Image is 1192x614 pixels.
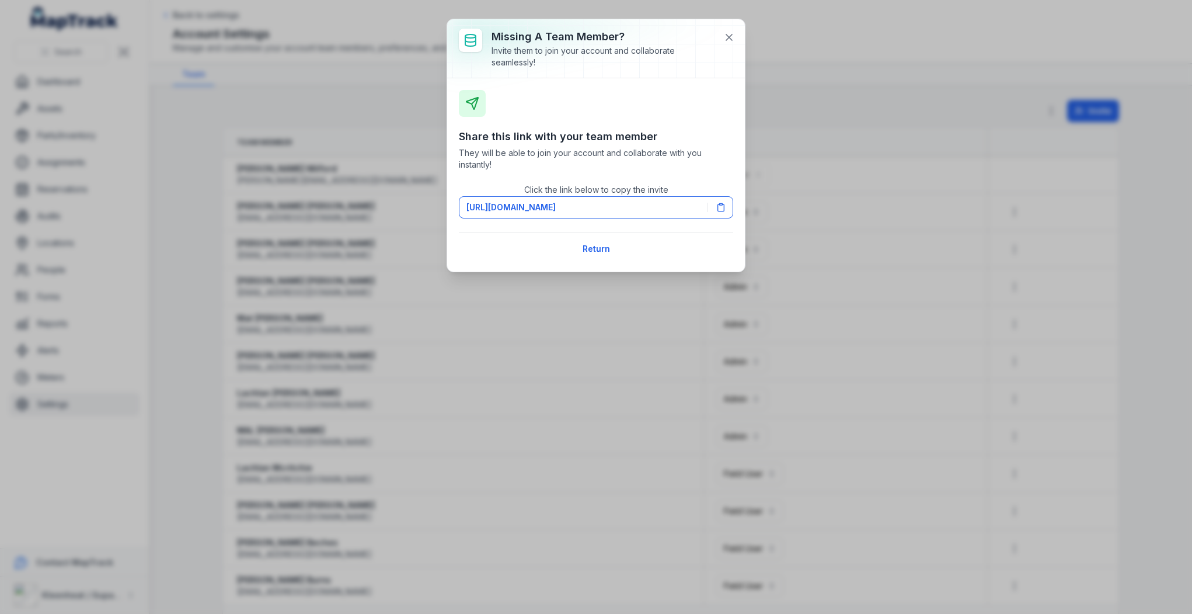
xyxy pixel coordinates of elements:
span: [URL][DOMAIN_NAME] [466,202,556,213]
button: [URL][DOMAIN_NAME] [459,196,733,218]
h3: Missing a team member? [492,29,714,45]
span: Click the link below to copy the invite [524,185,668,195]
span: They will be able to join your account and collaborate with you instantly! [459,147,733,171]
h3: Share this link with your team member [459,129,733,145]
div: Invite them to join your account and collaborate seamlessly! [492,45,714,68]
button: Return [575,238,618,260]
